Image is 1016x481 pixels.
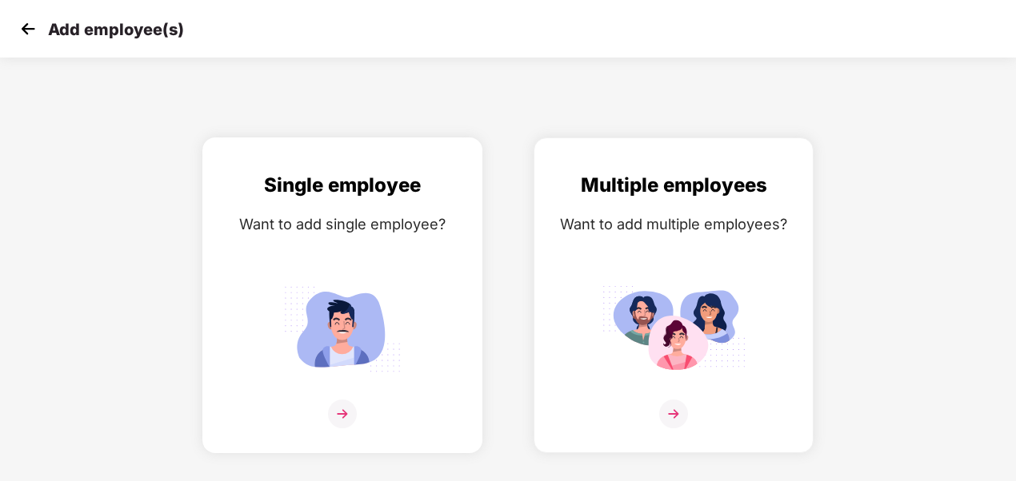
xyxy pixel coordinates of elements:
[659,400,688,428] img: svg+xml;base64,PHN2ZyB4bWxucz0iaHR0cDovL3d3dy53My5vcmcvMjAwMC9zdmciIHdpZHRoPSIzNiIgaGVpZ2h0PSIzNi...
[550,213,797,236] div: Want to add multiple employees?
[270,279,414,379] img: svg+xml;base64,PHN2ZyB4bWxucz0iaHR0cDovL3d3dy53My5vcmcvMjAwMC9zdmciIGlkPSJTaW5nbGVfZW1wbG95ZWUiIH...
[550,170,797,201] div: Multiple employees
[219,170,466,201] div: Single employee
[328,400,357,428] img: svg+xml;base64,PHN2ZyB4bWxucz0iaHR0cDovL3d3dy53My5vcmcvMjAwMC9zdmciIHdpZHRoPSIzNiIgaGVpZ2h0PSIzNi...
[602,279,746,379] img: svg+xml;base64,PHN2ZyB4bWxucz0iaHR0cDovL3d3dy53My5vcmcvMjAwMC9zdmciIGlkPSJNdWx0aXBsZV9lbXBsb3llZS...
[48,20,184,39] p: Add employee(s)
[219,213,466,236] div: Want to add single employee?
[16,17,40,41] img: svg+xml;base64,PHN2ZyB4bWxucz0iaHR0cDovL3d3dy53My5vcmcvMjAwMC9zdmciIHdpZHRoPSIzMCIgaGVpZ2h0PSIzMC...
